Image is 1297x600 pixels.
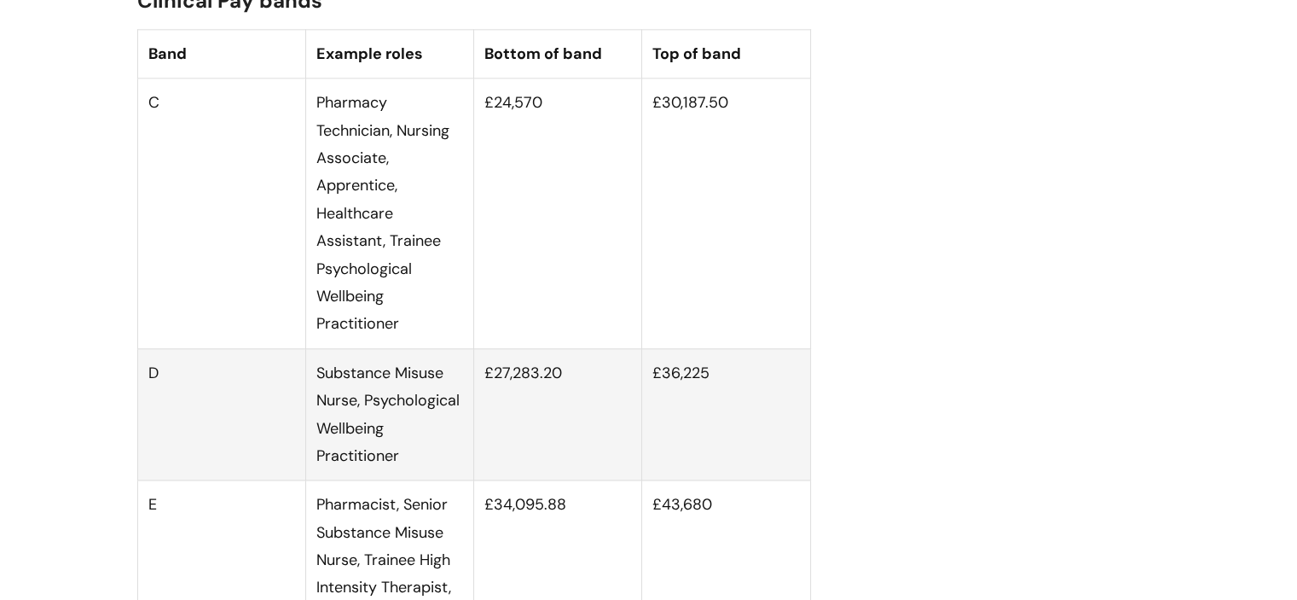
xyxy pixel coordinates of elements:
[642,29,810,78] th: Top of band
[642,348,810,481] td: £36,225
[474,79,642,349] td: £24,570
[642,79,810,349] td: £30,187.50
[305,79,473,349] td: Pharmacy Technician, Nursing Associate, Apprentice, Healthcare Assistant, Trainee Psychological W...
[137,348,305,481] td: D
[474,348,642,481] td: £27,283.20
[305,348,473,481] td: Substance Misuse Nurse, Psychological Wellbeing Practitioner
[137,29,305,78] th: Band
[305,29,473,78] th: Example roles
[137,79,305,349] td: C
[474,29,642,78] th: Bottom of band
